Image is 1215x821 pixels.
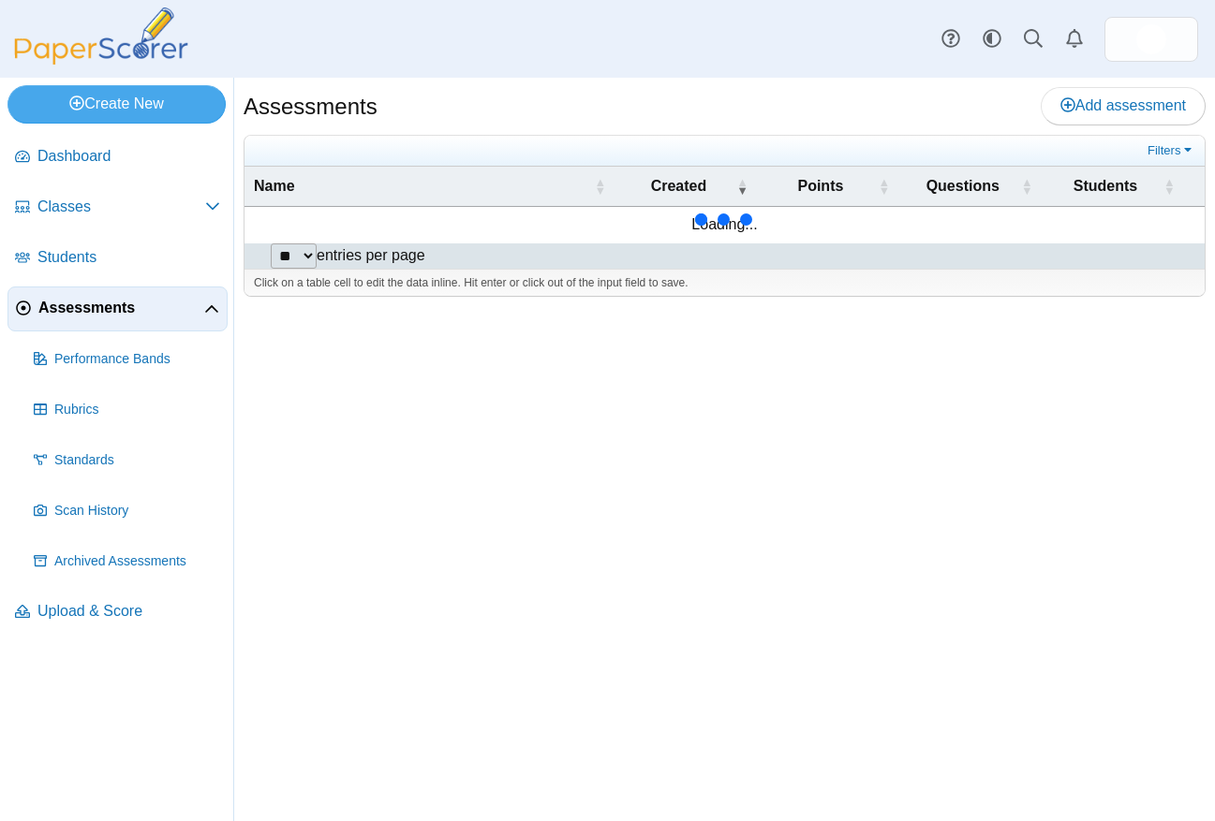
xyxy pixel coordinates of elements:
[54,401,220,419] span: Rubrics
[54,502,220,520] span: Scan History
[244,269,1205,297] div: Click on a table cell to edit the data inline. Hit enter or click out of the input field to save.
[1054,19,1095,60] a: Alerts
[736,167,748,206] span: Created : Activate to remove sorting
[1104,17,1198,62] a: ps.aVEBcgCxQUDAswXp
[26,438,228,483] a: Standards
[37,601,220,622] span: Upload & Score
[1136,24,1166,54] span: Kevin Levesque
[37,146,220,167] span: Dashboard
[54,451,220,470] span: Standards
[879,167,890,206] span: Points : Activate to sort
[54,552,220,571] span: Archived Assessments
[7,185,228,230] a: Classes
[1074,178,1137,194] span: Students
[1041,87,1206,125] a: Add assessment
[7,51,195,67] a: PaperScorer
[1143,141,1200,160] a: Filters
[7,236,228,281] a: Students
[7,85,226,123] a: Create New
[1060,97,1186,113] span: Add assessment
[7,590,228,635] a: Upload & Score
[595,167,606,206] span: Name : Activate to sort
[7,135,228,180] a: Dashboard
[317,247,425,263] label: entries per page
[37,197,205,217] span: Classes
[54,350,220,369] span: Performance Bands
[244,91,378,123] h1: Assessments
[254,178,295,194] span: Name
[926,178,1000,194] span: Questions
[244,207,1205,242] td: Loading...
[37,247,220,268] span: Students
[7,286,228,331] a: Assessments
[26,489,228,534] a: Scan History
[26,539,228,584] a: Archived Assessments
[26,337,228,382] a: Performance Bands
[7,7,195,65] img: PaperScorer
[1163,167,1175,206] span: Students : Activate to sort
[651,178,707,194] span: Created
[38,298,204,318] span: Assessments
[1136,24,1166,54] img: ps.aVEBcgCxQUDAswXp
[1021,167,1032,206] span: Questions : Activate to sort
[26,388,228,432] a: Rubrics
[797,178,843,194] span: Points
